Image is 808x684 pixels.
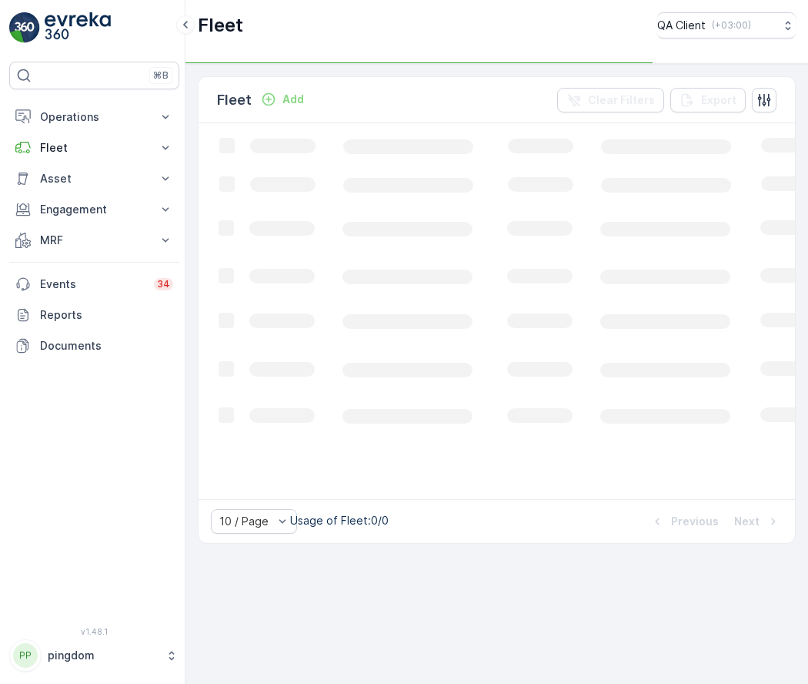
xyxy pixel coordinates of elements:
[40,277,145,292] p: Events
[648,512,720,531] button: Previous
[9,627,179,636] span: v 1.48.1
[40,233,149,248] p: MRF
[557,88,664,112] button: Clear Filters
[157,278,170,290] p: 34
[40,171,149,186] p: Asset
[734,514,760,529] p: Next
[45,12,111,43] img: logo_light-DOdMpM7g.png
[712,19,751,32] p: ( +03:00 )
[9,225,179,256] button: MRF
[9,300,179,330] a: Reports
[9,102,179,132] button: Operations
[40,140,149,156] p: Fleet
[9,330,179,361] a: Documents
[670,88,746,112] button: Export
[290,513,389,528] p: Usage of Fleet : 0/0
[657,18,706,33] p: QA Client
[733,512,783,531] button: Next
[588,92,655,108] p: Clear Filters
[153,69,169,82] p: ⌘B
[13,643,38,668] div: PP
[9,132,179,163] button: Fleet
[657,12,796,39] button: QA Client(+03:00)
[48,648,158,663] p: pingdom
[255,90,310,109] button: Add
[9,639,179,672] button: PPpingdom
[9,12,40,43] img: logo
[40,109,149,125] p: Operations
[671,514,719,529] p: Previous
[9,163,179,194] button: Asset
[9,194,179,225] button: Engagement
[40,338,173,354] p: Documents
[9,269,179,300] a: Events34
[282,92,304,107] p: Add
[217,89,252,111] p: Fleet
[198,13,243,38] p: Fleet
[40,307,173,323] p: Reports
[40,202,149,217] p: Engagement
[701,92,736,108] p: Export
